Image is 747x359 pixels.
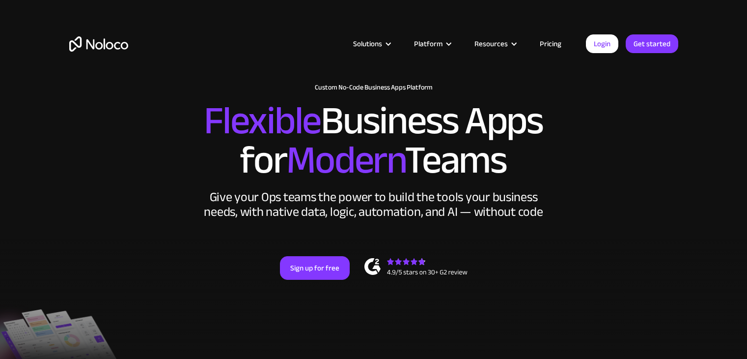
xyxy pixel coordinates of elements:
span: Flexible [204,84,321,157]
span: Modern [286,123,405,197]
a: Login [586,34,618,53]
div: Give your Ops teams the power to build the tools your business needs, with native data, logic, au... [202,190,546,219]
a: home [69,36,128,52]
div: Solutions [353,37,382,50]
h2: Business Apps for Teams [69,101,678,180]
div: Solutions [341,37,402,50]
div: Platform [402,37,462,50]
div: Platform [414,37,443,50]
div: Resources [474,37,508,50]
a: Pricing [527,37,574,50]
div: Resources [462,37,527,50]
a: Get started [626,34,678,53]
a: Sign up for free [280,256,350,280]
